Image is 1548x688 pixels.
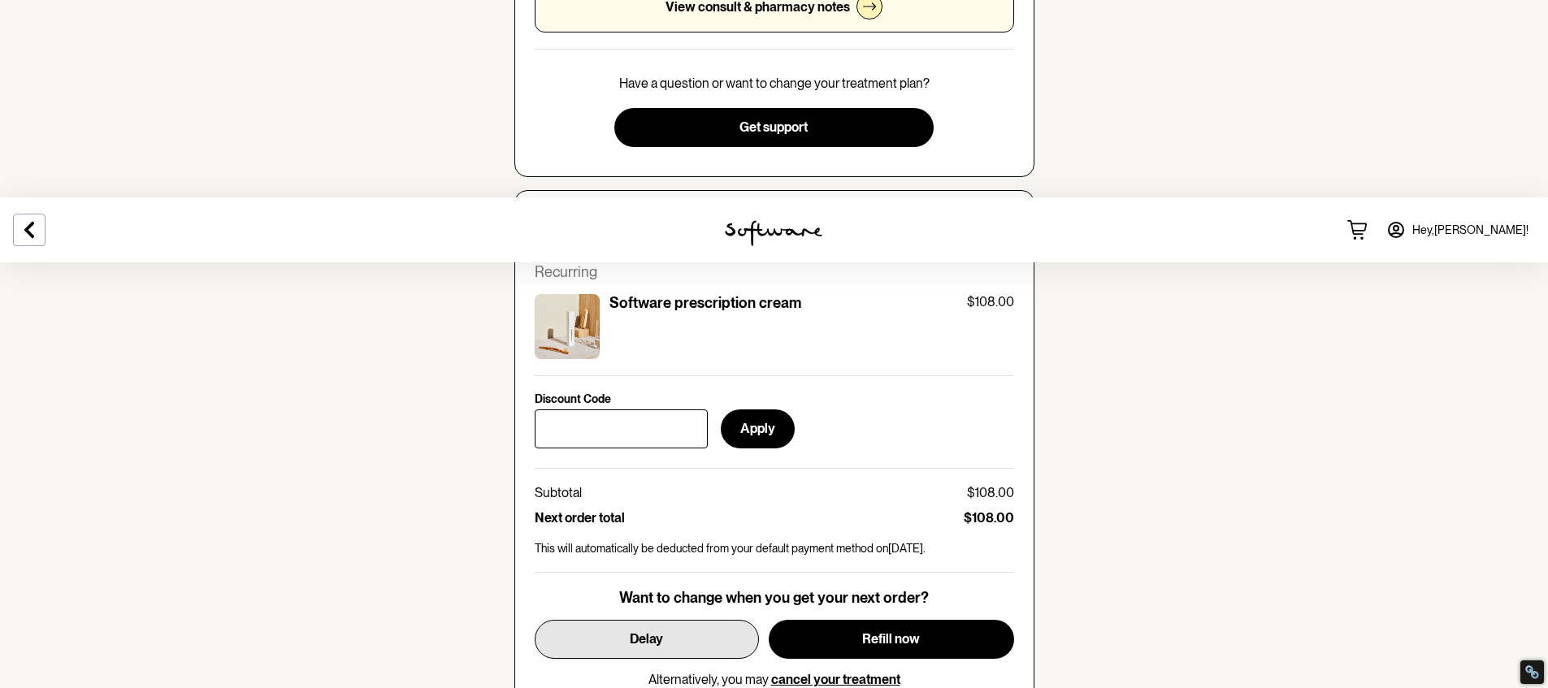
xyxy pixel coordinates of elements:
button: Delay [535,620,759,659]
button: Refill now [769,620,1014,659]
p: Next order total [535,510,625,526]
p: Subtotal [535,485,582,500]
span: Get support [739,119,808,135]
div: Restore Info Box &#10;&#10;NoFollow Info:&#10; META-Robots NoFollow: &#09;false&#10; META-Robots ... [1524,664,1540,680]
p: Discount Code [535,392,611,406]
p: Recurring [535,263,1014,281]
span: Hey, [PERSON_NAME] ! [1412,223,1528,237]
p: $108.00 [967,294,1014,309]
img: ckr538fbk00003h5xrf5i7e73.jpg [535,294,600,359]
p: $108.00 [967,485,1014,500]
img: software logo [725,220,822,246]
span: Delay [630,631,663,647]
a: Hey,[PERSON_NAME]! [1377,210,1538,249]
p: Have a question or want to change your treatment plan? [619,76,930,91]
button: Get support [614,108,934,147]
button: Apply [721,409,795,448]
p: This will automatically be deducted from your default payment method on [DATE] . [535,542,1014,556]
p: Alternatively, you may [648,672,900,687]
span: Refill now [862,631,920,647]
p: $108.00 [964,510,1014,526]
p: Want to change when you get your next order? [619,589,929,607]
p: Software prescription cream [609,294,801,312]
button: cancel your treatment [771,672,900,687]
